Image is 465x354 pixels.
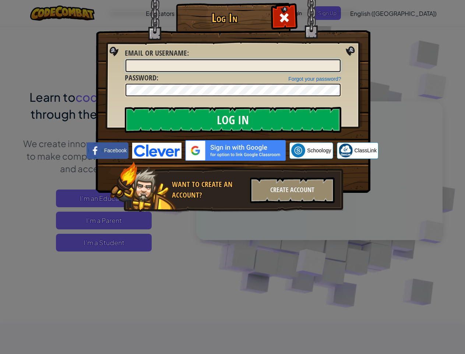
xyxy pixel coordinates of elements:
[125,48,187,58] span: Email or Username
[291,143,305,157] img: schoology.png
[250,177,335,203] div: Create Account
[185,140,286,161] img: gplus_sso_button2.svg
[88,143,102,157] img: facebook_small.png
[288,76,341,82] a: Forgot your password?
[178,11,272,24] h1: Log In
[307,147,331,154] span: Schoology
[125,73,158,83] label: :
[125,48,189,59] label: :
[355,147,377,154] span: ClassLink
[125,73,156,83] span: Password
[132,143,182,159] img: clever-logo-blue.png
[125,107,341,133] input: Log In
[339,143,353,157] img: classlink-logo-small.png
[172,179,246,200] div: Want to create an account?
[104,147,127,154] span: Facebook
